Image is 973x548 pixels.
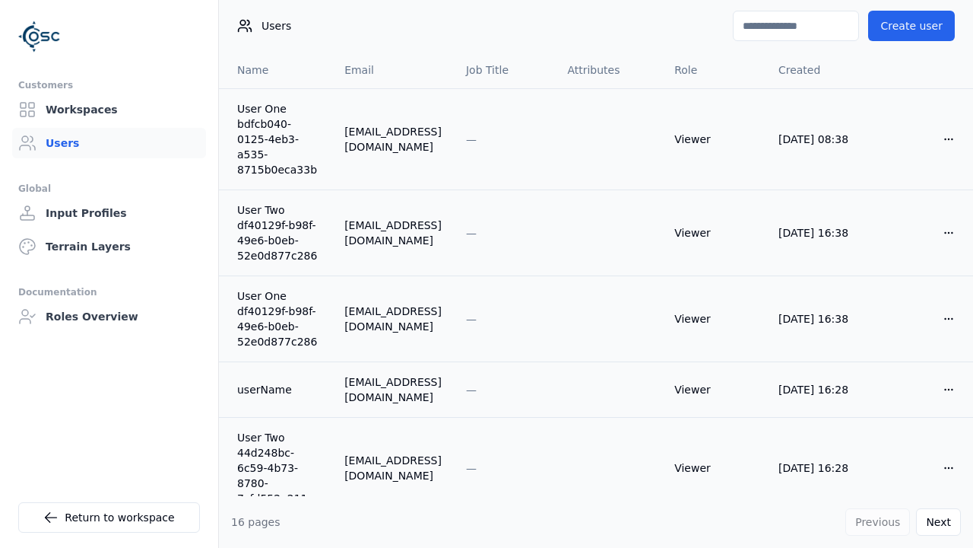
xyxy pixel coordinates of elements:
div: Global [18,180,200,198]
a: Workspaces [12,94,206,125]
button: Next [916,508,961,536]
a: userName [237,382,320,397]
span: — [466,313,477,325]
img: Logo [18,15,61,58]
a: User One df40129f-b98f-49e6-b0eb-52e0d877c286 [237,288,320,349]
th: Job Title [454,52,555,88]
div: [EMAIL_ADDRESS][DOMAIN_NAME] [344,304,442,334]
th: Attributes [555,52,662,88]
a: Roles Overview [12,301,206,332]
div: [DATE] 16:28 [778,382,859,397]
a: User One bdfcb040-0125-4eb3-a535-8715b0eca33b [237,101,320,177]
div: Viewer [674,460,754,476]
div: [DATE] 16:38 [778,225,859,241]
span: — [466,133,477,145]
th: Role [662,52,766,88]
button: Create user [868,11,955,41]
th: Created [766,52,871,88]
span: 16 pages [231,516,280,528]
span: — [466,227,477,239]
a: Terrain Layers [12,231,206,262]
span: — [466,384,477,396]
a: Return to workspace [18,502,200,533]
div: [DATE] 16:38 [778,311,859,327]
div: Documentation [18,283,200,301]
div: [DATE] 16:28 [778,460,859,476]
th: Email [332,52,454,88]
div: Viewer [674,225,754,241]
a: User Two 44d248bc-6c59-4b73-8780-7cfd552e211c [237,430,320,506]
div: [EMAIL_ADDRESS][DOMAIN_NAME] [344,124,442,155]
div: [EMAIL_ADDRESS][DOMAIN_NAME] [344,453,442,483]
th: Name [219,52,332,88]
div: Customers [18,76,200,94]
div: [DATE] 08:38 [778,132,859,147]
a: Input Profiles [12,198,206,228]
div: Viewer [674,132,754,147]
a: Users [12,128,206,158]
span: — [466,462,477,474]
div: [EMAIL_ADDRESS][DOMAIN_NAME] [344,218,442,248]
div: [EMAIL_ADDRESS][DOMAIN_NAME] [344,374,442,405]
a: User Two df40129f-b98f-49e6-b0eb-52e0d877c286 [237,202,320,263]
div: Viewer [674,382,754,397]
div: Viewer [674,311,754,327]
span: Users [261,18,291,33]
